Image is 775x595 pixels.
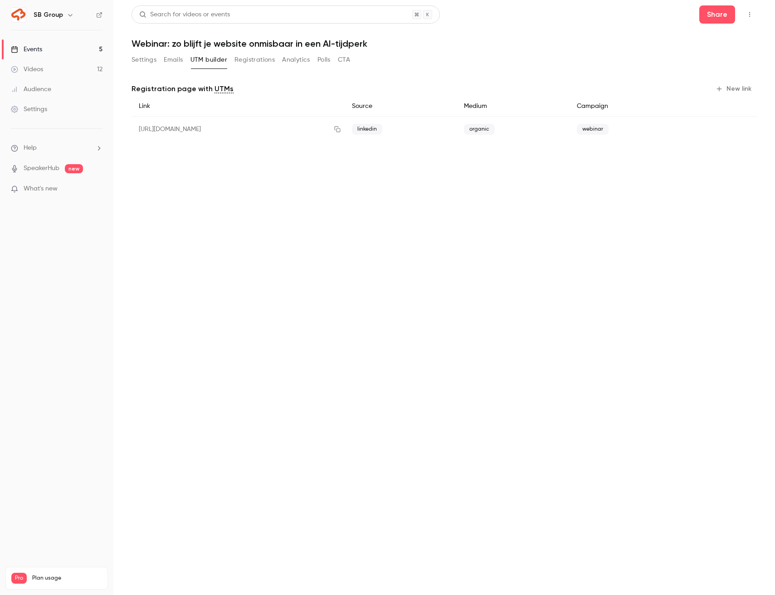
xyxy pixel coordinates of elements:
[132,38,757,49] h1: Webinar: zo blijft je website onmisbaar in een AI-tijdperk
[132,117,345,142] div: [URL][DOMAIN_NAME]
[132,96,345,117] div: Link
[11,8,26,22] img: SB Group
[132,83,234,94] p: Registration page with
[11,65,43,74] div: Videos
[11,45,42,54] div: Events
[317,53,331,67] button: Polls
[352,124,382,135] span: linkedin
[32,575,102,582] span: Plan usage
[92,185,102,193] iframe: Noticeable Trigger
[577,124,609,135] span: webinar
[214,83,234,94] a: UTMs
[11,85,51,94] div: Audience
[338,53,350,67] button: CTA
[34,10,63,20] h6: SB Group
[11,105,47,114] div: Settings
[139,10,230,20] div: Search for videos or events
[570,96,685,117] div: Campaign
[11,573,27,584] span: Pro
[65,164,83,173] span: new
[699,5,735,24] button: Share
[24,164,59,173] a: SpeakerHub
[345,96,456,117] div: Source
[132,53,156,67] button: Settings
[24,143,37,153] span: Help
[164,53,183,67] button: Emails
[464,124,495,135] span: organic
[282,53,310,67] button: Analytics
[24,184,58,194] span: What's new
[11,143,102,153] li: help-dropdown-opener
[457,96,570,117] div: Medium
[190,53,227,67] button: UTM builder
[712,82,757,96] button: New link
[234,53,275,67] button: Registrations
